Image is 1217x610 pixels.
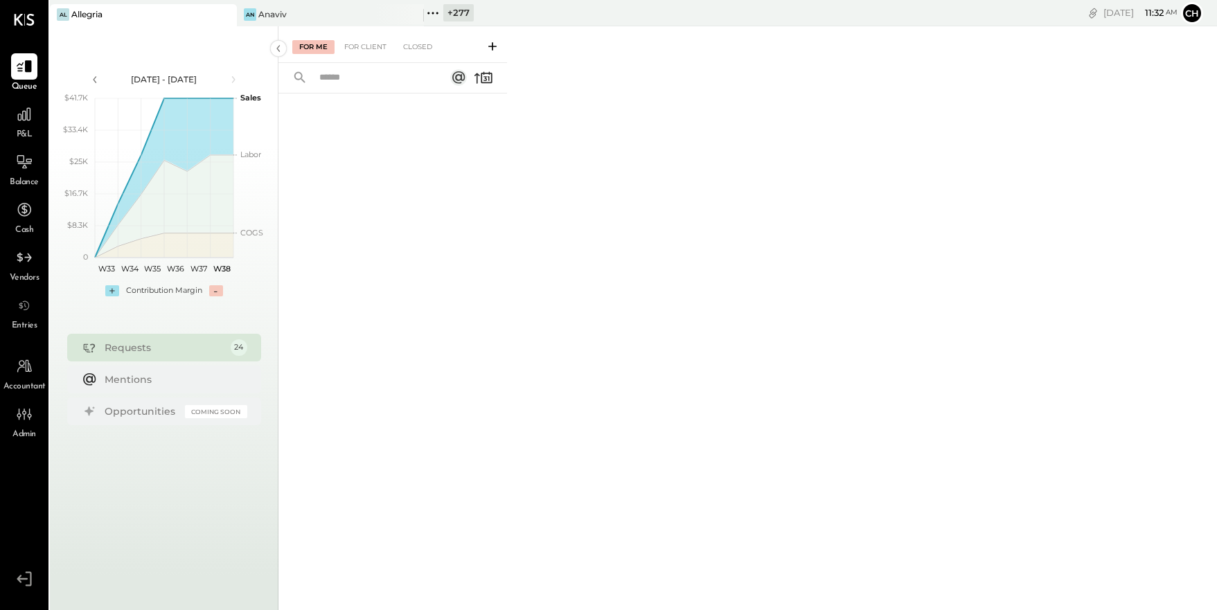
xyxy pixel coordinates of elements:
[105,73,223,85] div: [DATE] - [DATE]
[69,156,88,166] text: $25K
[64,93,88,102] text: $41.7K
[1,197,48,237] a: Cash
[57,8,69,21] div: Al
[17,129,33,141] span: P&L
[190,264,207,273] text: W37
[105,341,224,355] div: Requests
[64,188,88,198] text: $16.7K
[185,405,247,418] div: Coming Soon
[396,40,439,54] div: Closed
[1103,6,1178,19] div: [DATE]
[105,285,119,296] div: +
[167,264,184,273] text: W36
[10,272,39,285] span: Vendors
[12,320,37,332] span: Entries
[213,264,230,273] text: W38
[105,373,240,386] div: Mentions
[231,339,247,356] div: 24
[443,4,474,21] div: + 277
[105,404,178,418] div: Opportunities
[10,177,39,189] span: Balance
[3,381,46,393] span: Accountant
[1,292,48,332] a: Entries
[71,8,103,20] div: Allegria
[12,81,37,93] span: Queue
[258,8,287,20] div: Anaviv
[1086,6,1100,20] div: copy link
[1,101,48,141] a: P&L
[209,285,223,296] div: -
[240,93,261,102] text: Sales
[1,401,48,441] a: Admin
[244,8,256,21] div: An
[1181,2,1203,24] button: Ch
[144,264,161,273] text: W35
[1,244,48,285] a: Vendors
[1,53,48,93] a: Queue
[63,125,88,134] text: $33.4K
[67,220,88,230] text: $8.3K
[121,264,139,273] text: W34
[240,228,263,237] text: COGS
[98,264,114,273] text: W33
[337,40,393,54] div: For Client
[83,252,88,262] text: 0
[15,224,33,237] span: Cash
[12,429,36,441] span: Admin
[292,40,335,54] div: For Me
[1,149,48,189] a: Balance
[126,285,202,296] div: Contribution Margin
[1,353,48,393] a: Accountant
[240,150,261,159] text: Labor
